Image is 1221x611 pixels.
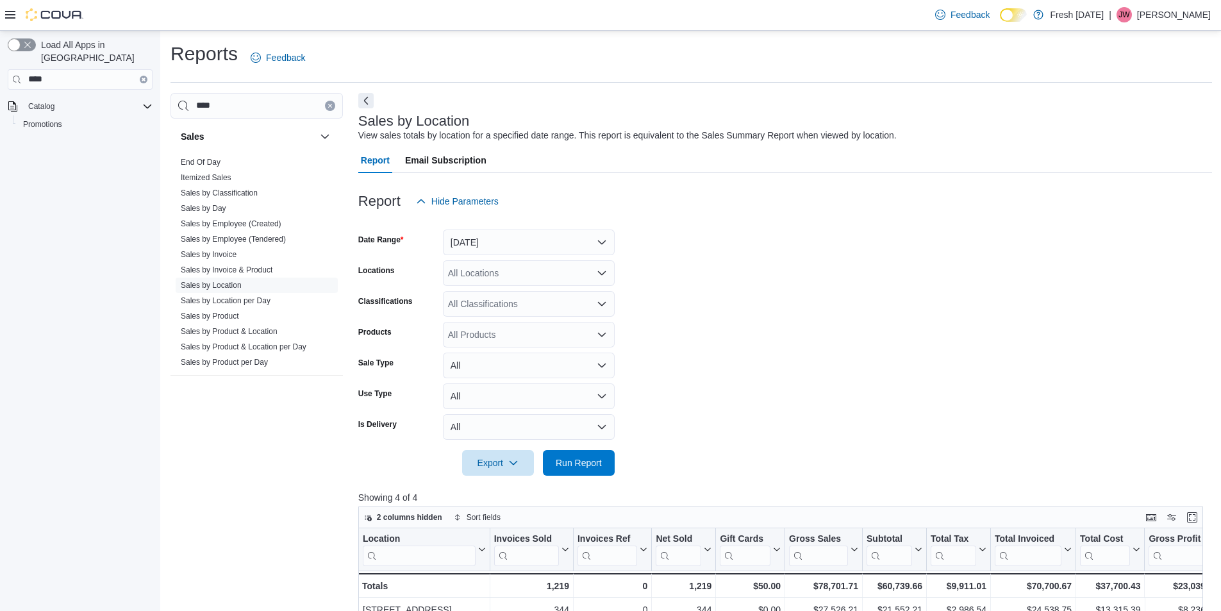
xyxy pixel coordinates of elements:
button: Total Tax [931,533,986,565]
button: Open list of options [597,299,607,309]
span: Sales by Day [181,203,226,213]
div: Gross Sales [789,533,848,545]
div: Gross Sales [789,533,848,565]
label: Use Type [358,389,392,399]
span: Catalog [23,99,153,114]
span: Sales by Employee (Created) [181,219,281,229]
p: [PERSON_NAME] [1137,7,1211,22]
a: Feedback [930,2,995,28]
button: [DATE] [443,230,615,255]
img: Cova [26,8,83,21]
p: | [1109,7,1111,22]
span: Sales by Location [181,280,242,290]
div: Totals [362,578,486,594]
div: $50.00 [720,578,781,594]
div: $78,701.71 [789,578,858,594]
span: Export [470,450,526,476]
button: Export [462,450,534,476]
div: Location [363,533,476,565]
div: View sales totals by location for a specified date range. This report is equivalent to the Sales ... [358,129,897,142]
button: Gross Profit [1149,533,1218,565]
div: Gift Cards [720,533,770,545]
button: Invoices Sold [494,533,569,565]
nav: Complex example [8,92,153,167]
a: Sales by Location [181,281,242,290]
h3: Report [358,194,401,209]
p: Showing 4 of 4 [358,491,1212,504]
span: Report [361,147,390,173]
button: Clear input [325,101,335,111]
span: Sales by Product [181,311,239,321]
a: Sales by Product per Day [181,358,268,367]
a: Sales by Invoice & Product [181,265,272,274]
button: Total Cost [1080,533,1140,565]
button: Total Invoiced [995,533,1072,565]
div: Gross Profit [1149,533,1208,545]
span: JW [1118,7,1129,22]
button: Sort fields [449,510,506,525]
span: Itemized Sales [181,172,231,183]
div: $70,700.67 [995,578,1072,594]
div: Location [363,533,476,545]
button: Keyboard shortcuts [1143,510,1159,525]
div: Total Cost [1080,533,1130,545]
span: Sales by Product per Day [181,357,268,367]
span: Feedback [951,8,990,21]
span: 2 columns hidden [377,512,442,523]
button: All [443,414,615,440]
label: Classifications [358,296,413,306]
h1: Reports [170,41,238,67]
button: Open list of options [597,268,607,278]
span: Feedback [266,51,305,64]
h3: Sales [181,130,204,143]
button: Location [363,533,486,565]
a: Sales by Employee (Tendered) [181,235,286,244]
span: Email Subscription [405,147,486,173]
a: Sales by Product & Location [181,327,278,336]
span: Sales by Product & Location per Day [181,342,306,352]
div: $9,911.01 [931,578,986,594]
input: Dark Mode [1000,8,1027,22]
a: Sales by Invoice [181,250,237,259]
button: Promotions [13,115,158,133]
div: Gift Card Sales [720,533,770,565]
div: Total Invoiced [995,533,1061,565]
div: Gross Profit [1149,533,1208,565]
a: Sales by Day [181,204,226,213]
button: Display options [1164,510,1179,525]
button: Clear input [140,76,147,83]
div: Invoices Ref [577,533,637,565]
a: Promotions [18,117,67,132]
div: 1,219 [656,578,711,594]
span: Sales by Invoice [181,249,237,260]
span: End Of Day [181,157,220,167]
a: End Of Day [181,158,220,167]
button: Catalog [23,99,60,114]
p: Fresh [DATE] [1050,7,1104,22]
button: Net Sold [656,533,711,565]
span: Sales by Product & Location [181,326,278,337]
a: Sales by Product & Location per Day [181,342,306,351]
span: Sales by Invoice & Product [181,265,272,275]
button: All [443,353,615,378]
div: Joe Wiktorek [1117,7,1132,22]
div: Sales [170,155,343,375]
div: Subtotal [867,533,912,565]
div: Invoices Sold [494,533,558,545]
button: Gift Cards [720,533,781,565]
div: Total Cost [1080,533,1130,565]
span: Catalog [28,101,54,112]
span: Run Report [556,456,602,469]
label: Date Range [358,235,404,245]
div: 1,219 [494,578,569,594]
a: Feedback [245,45,310,71]
div: Invoices Sold [494,533,558,565]
span: Sales by Employee (Tendered) [181,234,286,244]
button: Hide Parameters [411,188,504,214]
label: Products [358,327,392,337]
span: Hide Parameters [431,195,499,208]
button: 2 columns hidden [359,510,447,525]
div: Total Tax [931,533,976,545]
label: Sale Type [358,358,394,368]
span: Sales by Classification [181,188,258,198]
